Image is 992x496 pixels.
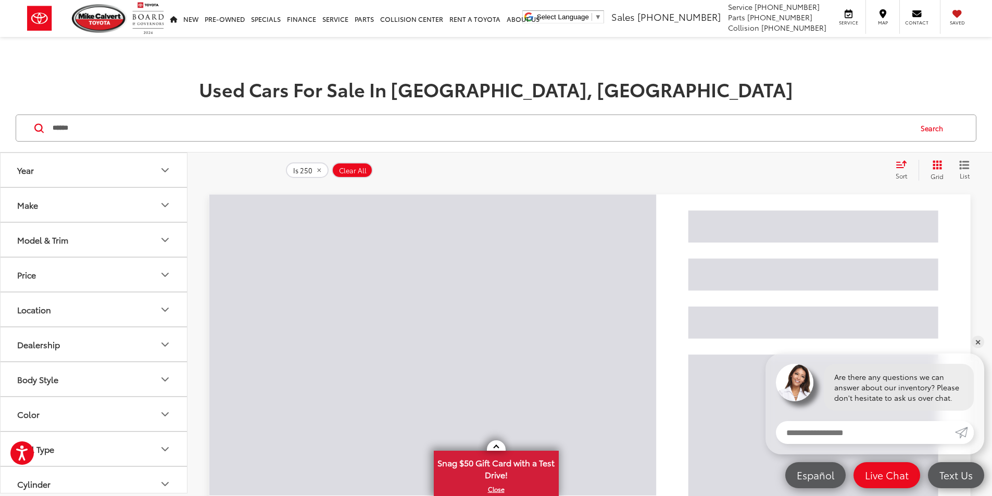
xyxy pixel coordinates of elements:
div: Dealership [17,339,60,349]
span: Contact [905,19,928,26]
span: Español [792,468,839,481]
span: [PHONE_NUMBER] [747,12,812,22]
button: Fuel TypeFuel Type [1,432,188,466]
a: Live Chat [853,462,920,488]
a: Select Language​ [537,13,601,21]
div: Body Style [17,374,58,384]
span: ▼ [595,13,601,21]
div: Fuel Type [17,444,54,454]
img: Mike Calvert Toyota [72,4,127,33]
div: Color [159,408,171,421]
div: Price [17,270,36,279]
span: Collision [728,22,759,33]
span: Grid [931,172,944,181]
input: Search by Make, Model, or Keyword [52,116,911,141]
div: Cylinder [159,478,171,490]
button: Model & TrimModel & Trim [1,223,188,257]
a: Submit [955,421,974,444]
input: Enter your message [776,421,955,444]
div: Location [17,304,51,314]
div: Make [159,199,171,211]
span: Saved [946,19,969,26]
div: Are there any questions we can answer about our inventory? Please don't hesitate to ask us over c... [824,364,974,411]
div: Color [17,409,40,419]
span: Sales [611,10,635,23]
button: Clear All [332,162,373,178]
span: Service [837,19,860,26]
button: List View [951,160,977,181]
button: DealershipDealership [1,327,188,361]
span: Parts [728,12,745,22]
button: ColorColor [1,397,188,431]
div: Price [159,269,171,281]
button: YearYear [1,153,188,187]
span: Map [871,19,894,26]
div: Model & Trim [159,234,171,246]
a: Español [785,462,846,488]
span: Service [728,2,752,12]
div: Year [17,165,34,175]
span: [PHONE_NUMBER] [637,10,721,23]
span: [PHONE_NUMBER] [755,2,820,12]
a: Text Us [928,462,984,488]
span: Is 250 [293,167,312,175]
button: remove Is%20250 [286,162,329,178]
div: Cylinder [17,479,51,489]
span: Snag $50 Gift Card with a Test Drive! [435,452,558,484]
div: Fuel Type [159,443,171,455]
span: [PHONE_NUMBER] [761,22,826,33]
div: Make [17,200,38,210]
span: Live Chat [860,468,914,481]
div: Body Style [159,373,171,386]
button: LocationLocation [1,292,188,326]
button: Search [911,115,958,141]
img: Agent profile photo [776,364,813,401]
button: Body StyleBody Style [1,362,188,396]
span: List [959,171,970,180]
button: PricePrice [1,258,188,291]
button: Select sort value [890,160,919,181]
button: Grid View [919,160,951,181]
div: Location [159,303,171,316]
div: Model & Trim [17,235,68,245]
button: MakeMake [1,188,188,222]
div: Dealership [159,338,171,351]
span: Select Language [537,13,589,21]
div: Year [159,164,171,176]
span: Sort [896,171,907,180]
span: Clear All [339,167,367,175]
span: Text Us [934,468,978,481]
